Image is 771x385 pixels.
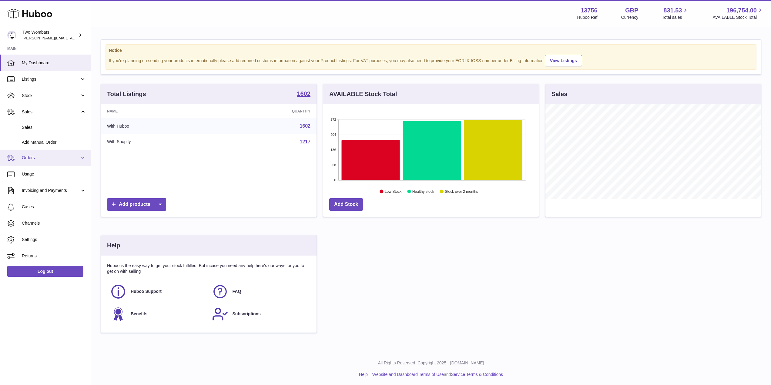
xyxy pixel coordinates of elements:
[101,118,217,134] td: With Huboo
[109,48,753,53] strong: Notice
[330,148,336,152] text: 136
[212,283,308,300] a: FAQ
[297,91,311,97] strong: 1602
[621,15,639,20] div: Currency
[22,237,86,243] span: Settings
[212,306,308,322] a: Subscriptions
[329,198,363,211] a: Add Stock
[110,306,206,322] a: Benefits
[22,139,86,145] span: Add Manual Order
[712,15,764,20] span: AVAILABLE Stock Total
[109,54,753,66] div: If you're planning on sending your products internationally please add required customs informati...
[726,6,757,15] span: 196,754.00
[131,311,147,317] span: Benefits
[663,6,682,15] span: 831.53
[22,220,86,226] span: Channels
[330,133,336,136] text: 204
[101,104,217,118] th: Name
[551,90,567,98] h3: Sales
[329,90,397,98] h3: AVAILABLE Stock Total
[372,372,444,377] a: Website and Dashboard Terms of Use
[22,60,86,66] span: My Dashboard
[297,91,311,98] a: 1602
[7,31,16,40] img: philip.carroll@twowombats.com
[662,15,689,20] span: Total sales
[22,204,86,210] span: Cases
[131,289,162,294] span: Huboo Support
[300,139,310,144] a: 1217
[101,134,217,150] td: With Shopify
[22,29,77,41] div: Two Wombats
[107,241,120,249] h3: Help
[412,189,434,194] text: Healthy stock
[22,35,154,40] span: [PERSON_NAME][EMAIL_ADDRESS][PERSON_NAME][DOMAIN_NAME]
[22,155,80,161] span: Orders
[217,104,317,118] th: Quantity
[22,188,80,193] span: Invoicing and Payments
[359,372,368,377] a: Help
[332,163,336,167] text: 68
[22,76,80,82] span: Listings
[22,93,80,99] span: Stock
[110,283,206,300] a: Huboo Support
[712,6,764,20] a: 196,754.00 AVAILABLE Stock Total
[581,6,598,15] strong: 13756
[233,289,241,294] span: FAQ
[107,90,146,98] h3: Total Listings
[385,189,402,194] text: Low Stock
[370,372,503,377] li: and
[300,123,310,129] a: 1602
[233,311,261,317] span: Subscriptions
[334,178,336,182] text: 0
[545,55,582,66] a: View Listings
[22,171,86,177] span: Usage
[22,253,86,259] span: Returns
[22,125,86,130] span: Sales
[107,263,310,274] p: Huboo is the easy way to get your stock fulfilled. But incase you need any help here's our ways f...
[96,360,766,366] p: All Rights Reserved. Copyright 2025 - [DOMAIN_NAME]
[625,6,638,15] strong: GBP
[107,198,166,211] a: Add products
[7,266,83,277] a: Log out
[22,109,80,115] span: Sales
[662,6,689,20] a: 831.53 Total sales
[445,189,478,194] text: Stock over 2 months
[577,15,598,20] div: Huboo Ref
[330,118,336,121] text: 272
[451,372,503,377] a: Service Terms & Conditions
